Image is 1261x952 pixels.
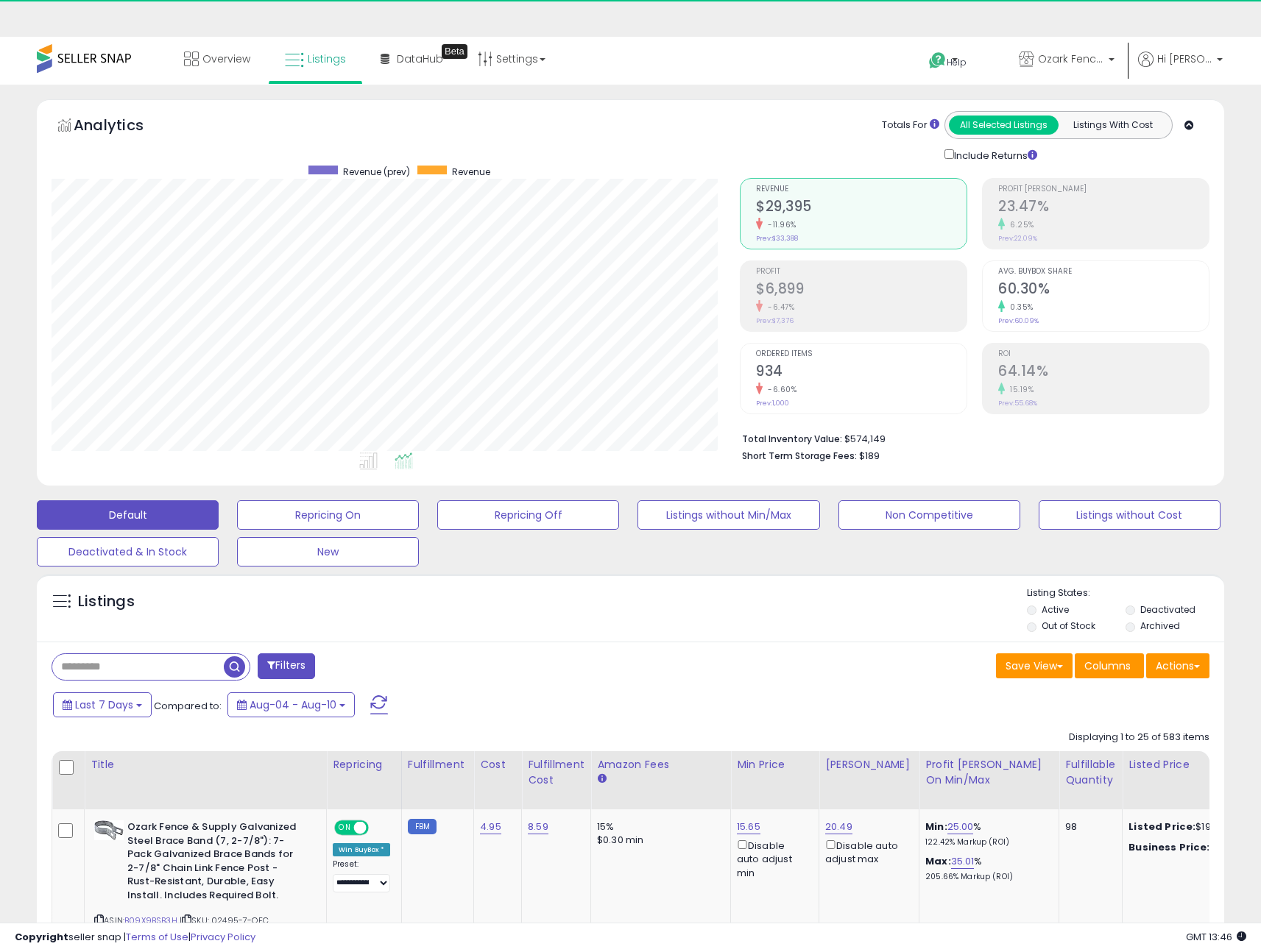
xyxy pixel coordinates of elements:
img: 31j74PosC9L._SL40_.jpg [94,820,124,840]
a: Privacy Policy [191,930,255,944]
h5: Analytics [74,115,172,139]
span: DataHub [397,51,443,66]
button: Listings without Cost [1039,500,1221,530]
span: ROI [998,350,1209,358]
a: 8.59 [528,820,548,834]
label: Archived [1140,619,1180,632]
i: Get Help [928,51,947,70]
p: 205.66% Markup (ROI) [925,872,1048,882]
small: -6.47% [763,302,794,313]
a: 25.00 [947,820,974,834]
b: Min: [925,820,947,834]
div: Listed Price [1128,757,1256,772]
button: Aug-04 - Aug-10 [227,692,355,717]
button: Listings without Min/Max [637,500,819,530]
label: Out of Stock [1042,619,1095,632]
div: Include Returns [933,146,1055,163]
div: Amazon Fees [597,757,724,772]
small: FBM [408,819,437,834]
h2: 64.14% [998,363,1209,383]
span: Revenue (prev) [343,166,410,178]
div: 15% [597,820,719,834]
b: Short Term Storage Fees: [742,450,857,462]
div: Preset: [333,859,390,892]
small: 6.25% [1005,219,1034,230]
div: Disable auto adjust max [825,837,908,866]
a: 15.65 [737,820,760,834]
a: 35.01 [951,854,975,869]
span: Overview [202,51,250,66]
small: Prev: 60.09% [998,316,1039,325]
div: Min Price [737,757,813,772]
h2: $6,899 [756,280,967,300]
small: Prev: 55.68% [998,399,1037,408]
b: Business Price: [1128,840,1209,854]
small: Prev: $7,376 [756,316,794,325]
small: 0.35% [1005,302,1034,313]
span: Last 7 Days [75,697,133,712]
b: Total Inventory Value: [742,433,842,445]
button: Deactivated & In Stock [37,537,219,566]
span: OFF [367,822,390,834]
div: Displaying 1 to 25 of 583 items [1069,731,1209,745]
div: Disable auto adjust min [737,837,808,880]
div: Title [91,757,320,772]
h5: Listings [78,592,135,612]
a: Hi [PERSON_NAME] [1138,51,1223,85]
p: Listing States: [1027,586,1224,600]
h2: 934 [756,363,967,383]
span: Compared to: [154,699,222,713]
a: Settings [467,37,557,81]
button: All Selected Listings [949,116,1059,135]
div: Totals For [882,118,939,132]
span: Ozark Fence & Supply [1038,51,1104,66]
span: Revenue [756,185,967,193]
small: Prev: 1,000 [756,399,789,408]
span: Profit [756,268,967,276]
small: Prev: $33,388 [756,234,798,243]
div: Fulfillment [408,757,467,772]
small: -6.60% [763,384,796,395]
button: New [237,537,419,566]
div: Profit [PERSON_NAME] on Min/Max [925,757,1053,788]
div: % [925,820,1048,848]
button: Actions [1146,653,1209,678]
div: Cost [480,757,515,772]
span: Avg. Buybox Share [998,268,1209,276]
small: Prev: 22.09% [998,234,1037,243]
th: The percentage added to the cost of goods (COGS) that forms the calculator for Min & Max prices. [919,751,1059,809]
p: 122.42% Markup (ROI) [925,837,1048,848]
span: $189 [859,449,880,463]
div: $19.59 [1128,841,1251,854]
span: Columns [1084,658,1131,673]
button: Non Competitive [838,500,1020,530]
div: Repricing [333,757,395,772]
div: 98 [1065,820,1111,834]
h2: 23.47% [998,198,1209,218]
div: $19.59 [1128,820,1251,834]
span: Help [947,56,967,68]
b: Ozark Fence & Supply Galvanized Steel Brace Band (7, 2-7/8"): 7-Pack Galvanized Brace Bands for 2... [127,820,306,906]
div: $0.30 min [597,834,719,847]
a: Listings [274,37,357,81]
button: Filters [258,653,315,679]
span: Ordered Items [756,350,967,358]
button: Listings With Cost [1058,116,1168,135]
span: ON [336,822,354,834]
a: Overview [173,37,261,81]
small: Amazon Fees. [597,772,606,786]
span: Aug-04 - Aug-10 [250,697,336,712]
div: Fulfillable Quantity [1065,757,1116,788]
button: Default [37,500,219,530]
div: Fulfillment Cost [528,757,584,788]
span: Hi [PERSON_NAME] [1157,51,1212,66]
span: Revenue [452,166,490,178]
h2: $29,395 [756,198,967,218]
button: Columns [1075,653,1144,678]
a: Ozark Fence & Supply [1008,37,1126,85]
b: Listed Price: [1128,820,1195,834]
label: Deactivated [1140,603,1195,616]
span: Profit [PERSON_NAME] [998,185,1209,193]
div: Win BuyBox * [333,843,390,856]
button: Save View [996,653,1073,678]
